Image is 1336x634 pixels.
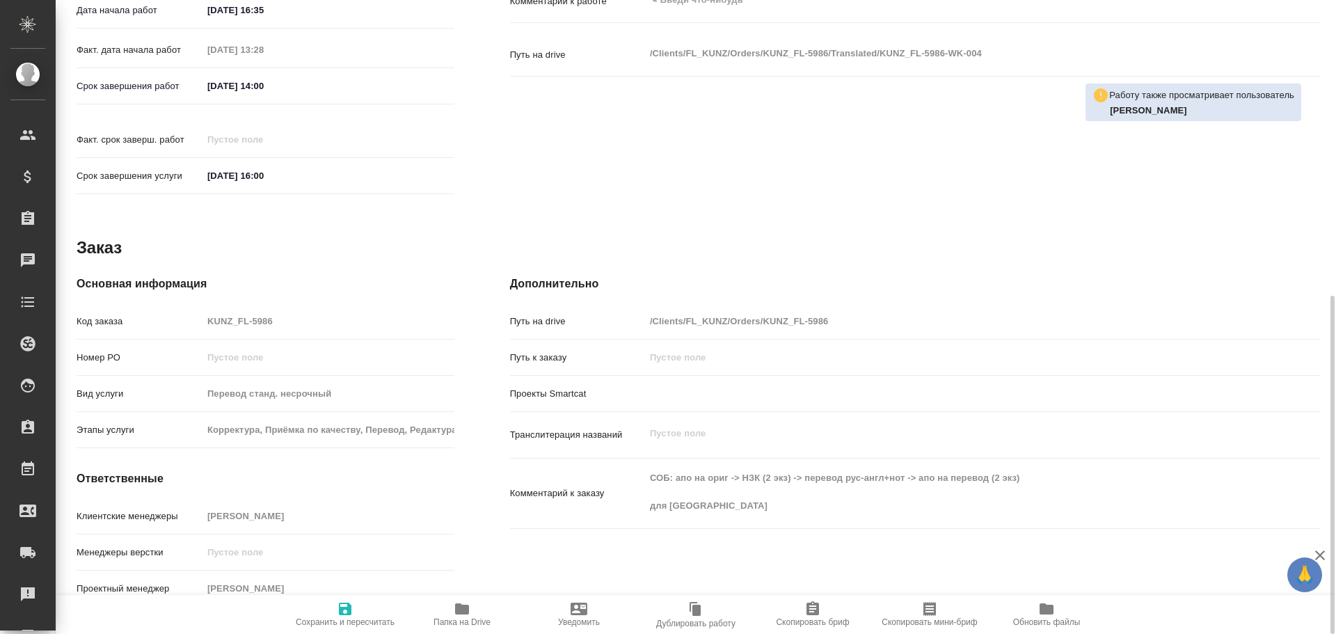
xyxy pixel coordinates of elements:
input: Пустое поле [645,311,1253,331]
input: Пустое поле [202,311,454,331]
p: Проекты Smartcat [510,387,645,401]
button: 🙏 [1287,557,1322,592]
button: Скопировать мини-бриф [871,595,988,634]
p: Веселова Юлия [1110,104,1294,118]
span: Скопировать мини-бриф [882,617,977,627]
input: Пустое поле [202,40,324,60]
input: ✎ Введи что-нибудь [202,166,324,186]
input: Пустое поле [645,347,1253,367]
span: Уведомить [558,617,600,627]
span: Скопировать бриф [776,617,849,627]
input: Пустое поле [202,420,454,440]
button: Уведомить [520,595,637,634]
p: Путь на drive [510,315,645,328]
p: Код заказа [77,315,202,328]
p: Дата начала работ [77,3,202,17]
p: Срок завершения услуги [77,169,202,183]
p: Факт. дата начала работ [77,43,202,57]
p: Этапы услуги [77,423,202,437]
button: Сохранить и пересчитать [287,595,404,634]
span: Папка на Drive [434,617,491,627]
b: [PERSON_NAME] [1110,105,1187,116]
button: Скопировать бриф [754,595,871,634]
input: Пустое поле [202,542,454,562]
span: Дублировать работу [656,619,735,628]
input: Пустое поле [202,129,324,150]
input: Пустое поле [202,506,454,526]
h4: Основная информация [77,276,454,292]
textarea: СОБ: апо на ориг -> НЗК (2 экз) -> перевод рус-англ+нот -> апо на перевод (2 экз) для [GEOGRAPHIC... [645,466,1253,518]
p: Срок завершения работ [77,79,202,93]
span: Обновить файлы [1013,617,1081,627]
span: Сохранить и пересчитать [296,617,395,627]
p: Номер РО [77,351,202,365]
p: Путь на drive [510,48,645,62]
p: Менеджеры верстки [77,546,202,560]
button: Дублировать работу [637,595,754,634]
h4: Дополнительно [510,276,1321,292]
p: Комментарий к заказу [510,486,645,500]
button: Папка на Drive [404,595,520,634]
span: 🙏 [1293,560,1317,589]
input: Пустое поле [202,578,454,599]
p: Путь к заказу [510,351,645,365]
h4: Ответственные [77,470,454,487]
input: ✎ Введи что-нибудь [202,76,324,96]
button: Обновить файлы [988,595,1105,634]
input: Пустое поле [202,383,454,404]
h2: Заказ [77,237,122,259]
p: Проектный менеджер [77,582,202,596]
p: Факт. срок заверш. работ [77,133,202,147]
p: Клиентские менеджеры [77,509,202,523]
p: Вид услуги [77,387,202,401]
p: Работу также просматривает пользователь [1109,88,1294,102]
input: Пустое поле [202,347,454,367]
textarea: /Clients/FL_KUNZ/Orders/KUNZ_FL-5986/Translated/KUNZ_FL-5986-WK-004 [645,42,1253,65]
p: Транслитерация названий [510,428,645,442]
